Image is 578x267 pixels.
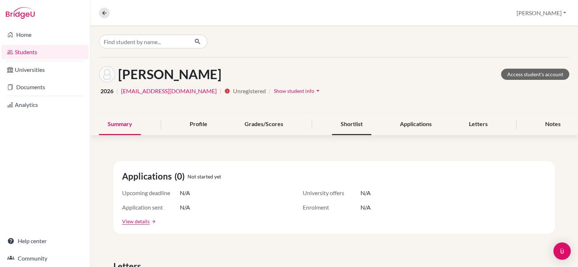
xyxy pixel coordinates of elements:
div: Profile [181,114,216,135]
a: Analytics [1,98,89,112]
a: Universities [1,63,89,77]
span: Unregistered [233,87,266,95]
img: Kevin Emad FAHMY's avatar [99,66,115,82]
a: Students [1,45,89,59]
div: Open Intercom Messenger [553,242,571,260]
a: Documents [1,80,89,94]
i: arrow_drop_down [314,87,322,94]
button: Show student infoarrow_drop_down [273,85,322,96]
img: Bridge-U [6,7,35,19]
span: 2026 [100,87,113,95]
a: arrow_forward [150,219,156,224]
span: N/A [180,189,190,197]
span: Not started yet [187,173,221,180]
a: Home [1,27,89,42]
span: N/A [180,203,190,212]
div: Letters [460,114,496,135]
button: [PERSON_NAME] [513,6,569,20]
h1: [PERSON_NAME] [118,66,221,82]
span: | [269,87,271,95]
a: Access student's account [501,69,569,80]
span: (0) [174,170,187,183]
span: Show student info [274,88,314,94]
span: | [116,87,118,95]
div: Grades/Scores [236,114,292,135]
span: N/A [361,203,371,212]
div: Applications [391,114,440,135]
i: info [224,88,230,94]
span: N/A [361,189,371,197]
div: Notes [536,114,569,135]
span: Enrolment [303,203,361,212]
a: View details [122,218,150,225]
input: Find student by name... [99,35,189,48]
a: Help center [1,234,89,248]
a: [EMAIL_ADDRESS][DOMAIN_NAME] [121,87,217,95]
div: Shortlist [332,114,371,135]
span: | [220,87,221,95]
div: Summary [99,114,141,135]
span: Upcoming deadline [122,189,180,197]
span: Applications [122,170,174,183]
span: Application sent [122,203,180,212]
span: University offers [303,189,361,197]
a: Community [1,251,89,266]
